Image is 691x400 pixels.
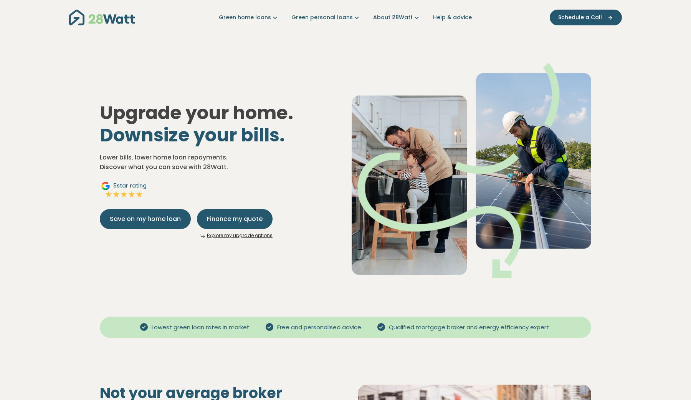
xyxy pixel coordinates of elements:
a: Google5star ratingFull starFull starFull starFull starFull star [100,181,148,200]
button: Finance my quote [197,209,273,229]
a: Green personal loans [291,13,361,22]
img: Full star [112,191,120,198]
span: Downsize your bills. [100,122,285,148]
a: About 28Watt [373,13,421,22]
span: Lowest green loan rates in market [149,323,253,332]
a: Explore my upgrade options [207,232,273,239]
img: 28Watt [69,10,135,25]
span: Qualified mortgage broker and energy efficiency expert [386,323,552,332]
img: Full star [136,191,143,198]
p: Lower bills, lower home loan repayments. Discover what you can save with 28Watt. [100,153,339,172]
img: Full star [105,191,112,198]
span: Schedule a Call [558,13,602,22]
nav: Main navigation [69,8,622,27]
img: Google [101,181,110,191]
img: Dad helping toddler [352,63,591,278]
span: Save on my home loan [110,214,181,224]
img: Full star [120,191,128,198]
button: Schedule a Call [550,10,622,25]
h1: Upgrade your home. [100,102,339,146]
button: Save on my home loan [100,209,191,229]
span: 5 star rating [113,182,147,190]
span: Free and personalised advice [274,323,364,332]
a: Help & advice [433,13,472,22]
img: Full star [128,191,136,198]
span: Finance my quote [207,214,263,224]
a: Green home loans [219,13,279,22]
